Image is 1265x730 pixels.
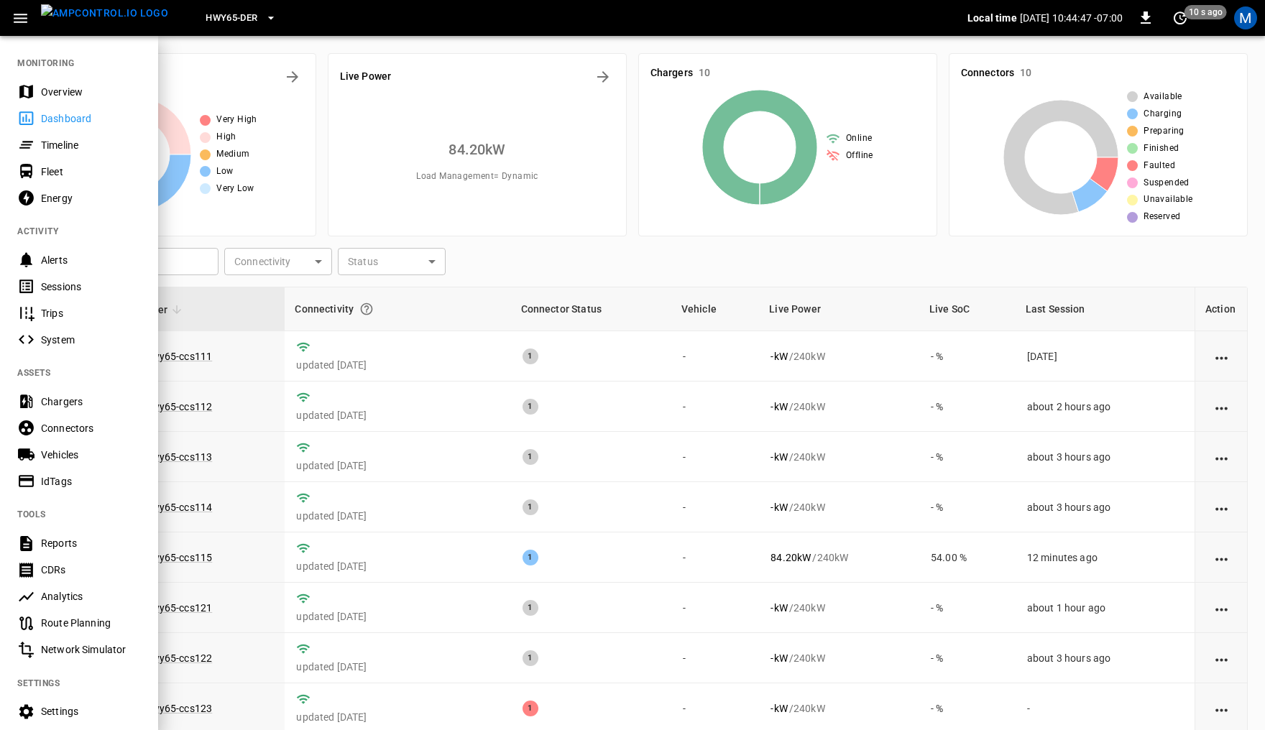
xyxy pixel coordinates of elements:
[967,11,1017,25] p: Local time
[41,279,141,294] div: Sessions
[41,589,141,604] div: Analytics
[41,642,141,657] div: Network Simulator
[41,704,141,719] div: Settings
[41,165,141,179] div: Fleet
[41,536,141,550] div: Reports
[41,306,141,320] div: Trips
[41,448,141,462] div: Vehicles
[1169,6,1192,29] button: set refresh interval
[41,253,141,267] div: Alerts
[41,421,141,435] div: Connectors
[1020,11,1123,25] p: [DATE] 10:44:47 -07:00
[41,4,168,22] img: ampcontrol.io logo
[41,563,141,577] div: CDRs
[41,138,141,152] div: Timeline
[206,10,257,27] span: HWY65-DER
[41,85,141,99] div: Overview
[41,333,141,347] div: System
[41,111,141,126] div: Dashboard
[1234,6,1257,29] div: profile-icon
[41,191,141,205] div: Energy
[41,616,141,630] div: Route Planning
[1184,5,1227,19] span: 10 s ago
[41,394,141,409] div: Chargers
[41,474,141,489] div: IdTags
